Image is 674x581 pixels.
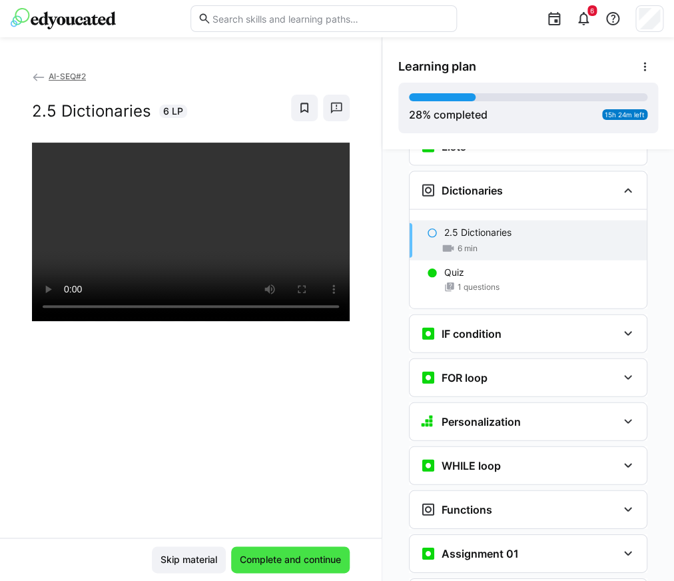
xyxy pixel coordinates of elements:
[238,553,343,566] span: Complete and continue
[458,281,500,292] span: 1 questions
[409,108,422,121] span: 28
[442,414,521,428] h3: Personalization
[442,546,519,560] h3: Assignment 01
[163,105,183,118] span: 6 LP
[152,546,226,573] button: Skip material
[32,71,86,81] a: AI-SEQ#2
[442,326,502,340] h3: IF condition
[49,71,86,81] span: AI-SEQ#2
[159,553,219,566] span: Skip material
[442,458,501,472] h3: WHILE loop
[458,243,478,253] span: 6 min
[398,59,476,74] span: Learning plan
[442,183,503,197] h3: Dictionaries
[442,502,492,516] h3: Functions
[444,225,511,239] p: 2.5 Dictionaries
[231,546,350,573] button: Complete and continue
[211,13,450,25] input: Search skills and learning paths…
[442,370,488,384] h3: FOR loop
[32,101,151,121] h2: 2.5 Dictionaries
[444,265,464,279] p: Quiz
[605,111,645,119] span: 15h 24m left
[590,7,594,15] span: 6
[409,107,488,123] div: % completed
